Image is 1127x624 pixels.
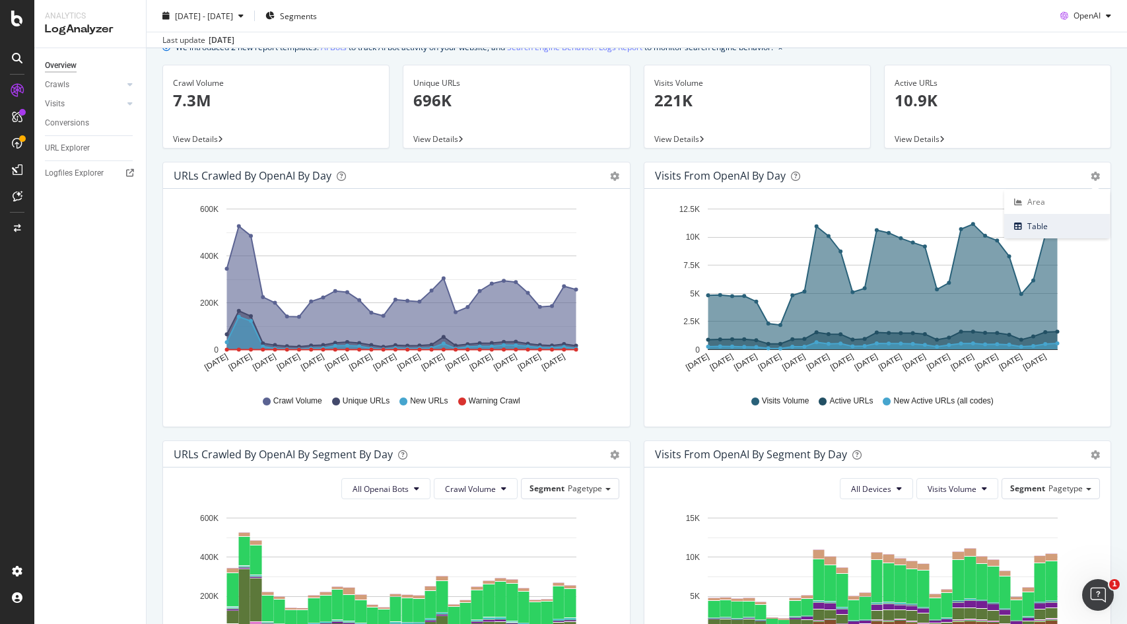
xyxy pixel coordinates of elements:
[173,89,379,112] p: 7.3M
[492,352,518,372] text: [DATE]
[1109,579,1120,590] span: 1
[353,483,409,495] span: All Openai Bots
[45,141,137,155] a: URL Explorer
[299,352,325,372] text: [DATE]
[227,352,254,372] text: [DATE]
[45,97,123,111] a: Visits
[200,205,219,214] text: 600K
[780,352,807,372] text: [DATE]
[683,317,700,326] text: 2.5K
[420,352,446,372] text: [DATE]
[1091,450,1100,460] div: gear
[695,345,700,355] text: 0
[540,352,566,372] text: [DATE]
[173,133,218,145] span: View Details
[762,396,809,407] span: Visits Volume
[45,97,65,111] div: Visits
[1048,483,1083,494] span: Pagetype
[655,199,1093,383] svg: A chart.
[324,352,350,372] text: [DATE]
[469,396,520,407] span: Warning Crawl
[829,352,855,372] text: [DATE]
[203,352,229,372] text: [DATE]
[1004,190,1110,238] ul: gear
[901,352,927,372] text: [DATE]
[852,352,879,372] text: [DATE]
[45,166,104,180] div: Logfiles Explorer
[174,199,611,383] div: A chart.
[1004,217,1110,235] span: Table
[434,478,518,499] button: Crawl Volume
[200,514,219,523] text: 600K
[162,34,234,46] div: Last update
[413,89,619,112] p: 696K
[568,483,602,494] span: Pagetype
[1082,579,1114,611] iframe: Intercom live chat
[1021,352,1048,372] text: [DATE]
[679,205,699,214] text: 12.5K
[200,298,219,308] text: 200K
[200,553,219,562] text: 400K
[445,483,496,495] span: Crawl Volume
[895,89,1101,112] p: 10.9K
[1010,483,1045,494] span: Segment
[1074,10,1101,21] span: OpenAI
[341,478,430,499] button: All Openai Bots
[45,116,89,130] div: Conversions
[45,22,135,37] div: LogAnalyzer
[1091,172,1100,181] div: gear
[655,448,847,461] div: Visits from OpenAI By Segment By Day
[273,396,322,407] span: Crawl Volume
[275,352,302,372] text: [DATE]
[654,77,860,89] div: Visits Volume
[251,352,277,372] text: [DATE]
[916,478,998,499] button: Visits Volume
[610,172,619,181] div: gear
[1055,5,1116,26] button: OpenAI
[175,10,233,21] span: [DATE] - [DATE]
[45,166,137,180] a: Logfiles Explorer
[45,141,90,155] div: URL Explorer
[840,478,913,499] button: All Devices
[468,352,495,372] text: [DATE]
[45,11,135,22] div: Analytics
[347,352,374,372] text: [DATE]
[209,34,234,46] div: [DATE]
[684,352,710,372] text: [DATE]
[200,592,219,602] text: 200K
[280,10,317,21] span: Segments
[949,352,975,372] text: [DATE]
[690,592,700,602] text: 5K
[851,483,891,495] span: All Devices
[685,514,699,523] text: 15K
[895,133,939,145] span: View Details
[654,89,860,112] p: 221K
[372,352,398,372] text: [DATE]
[343,396,390,407] span: Unique URLs
[45,59,77,73] div: Overview
[895,77,1101,89] div: Active URLs
[214,345,219,355] text: 0
[973,352,1000,372] text: [DATE]
[174,169,331,182] div: URLs Crawled by OpenAI by day
[654,133,699,145] span: View Details
[516,352,543,372] text: [DATE]
[200,252,219,261] text: 400K
[444,352,470,372] text: [DATE]
[655,169,786,182] div: Visits from OpenAI by day
[685,553,699,562] text: 10K
[45,116,137,130] a: Conversions
[45,59,137,73] a: Overview
[413,77,619,89] div: Unique URLs
[690,289,700,298] text: 5K
[829,396,873,407] span: Active URLs
[877,352,903,372] text: [DATE]
[928,483,976,495] span: Visits Volume
[413,133,458,145] span: View Details
[997,352,1023,372] text: [DATE]
[732,352,759,372] text: [DATE]
[410,396,448,407] span: New URLs
[804,352,831,372] text: [DATE]
[893,396,993,407] span: New Active URLs (all codes)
